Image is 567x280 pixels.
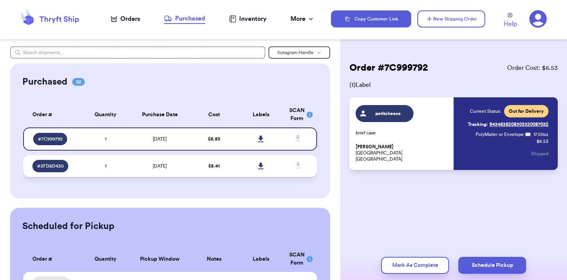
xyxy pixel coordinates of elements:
span: ( 1 ) Label [349,80,558,90]
span: : [531,131,532,137]
th: Quantity [82,246,129,272]
a: Tracking:9434636208303320087032 [468,118,548,131]
span: Instagram Handle [277,50,314,55]
span: PolyMailer or Envelope ✉️ [476,132,531,137]
th: Cost [191,102,238,127]
div: More [290,14,315,24]
span: # 7C999792 [38,136,62,142]
p: [GEOGRAPHIC_DATA] [GEOGRAPHIC_DATA] [356,144,449,162]
span: Out for Delivery [509,108,544,114]
a: Purchased [164,14,205,24]
th: Labels [238,102,285,127]
button: Schedule Pickup [458,257,526,274]
span: 1 [105,164,106,168]
th: Pickup Window [129,246,191,272]
button: Shipped [531,145,548,162]
th: Purchase Date [129,102,191,127]
span: 02 [72,78,85,86]
th: Labels [238,246,285,272]
p: brief case [356,130,449,136]
h2: Purchased [22,76,67,88]
div: SCAN Form [289,107,308,123]
span: $ 5.41 [208,164,220,168]
div: SCAN Form [289,251,308,267]
button: Mark As Complete [381,257,449,274]
a: Help [504,13,517,29]
span: [PERSON_NAME] [356,144,393,150]
h2: Order # 7C999792 [349,62,428,74]
span: 1 [105,137,106,141]
button: Instagram Handle [268,46,330,59]
th: Quantity [82,102,129,127]
span: Help [504,19,517,29]
span: # 3FD8D430 [37,163,64,169]
a: Orders [111,14,140,24]
button: Copy Customer Link [331,10,411,27]
span: [DATE] [153,164,167,168]
span: Current Status: [470,108,501,114]
span: Order Cost: $ 6.53 [507,63,558,73]
th: Order # [23,102,82,127]
h2: Scheduled for Pickup [22,220,115,232]
th: Notes [191,246,238,272]
span: petitcheese [370,110,407,117]
span: Tracking: [468,121,488,127]
th: Order # [23,246,82,272]
input: Search shipments... [10,46,265,59]
a: Inventory [229,14,267,24]
div: Purchased [164,14,205,23]
span: [DATE] [153,137,167,141]
span: $ 6.53 [208,137,220,141]
p: $ 6.53 [537,138,548,144]
span: 17.50 oz [533,131,548,137]
button: New Shipping Order [417,10,485,27]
